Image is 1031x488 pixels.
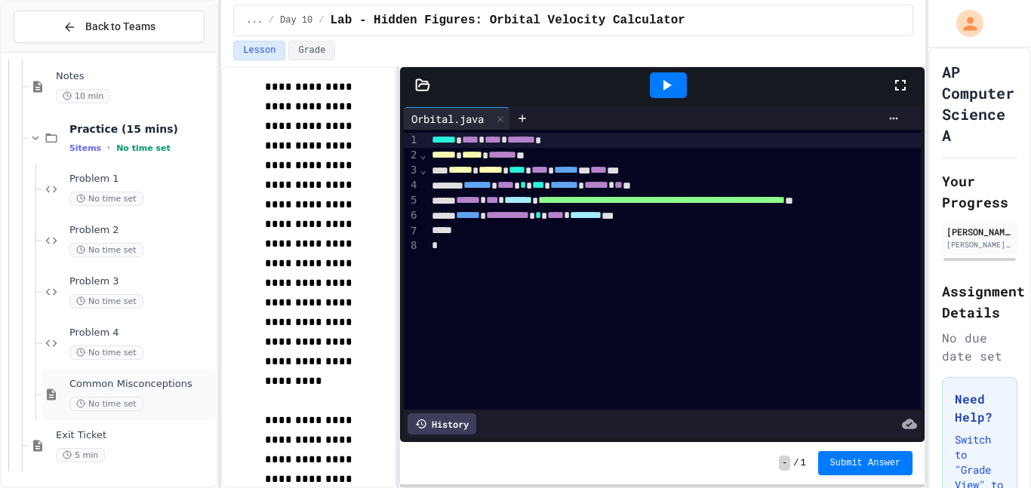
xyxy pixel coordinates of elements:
[404,224,419,239] div: 7
[69,143,101,153] span: 5 items
[288,41,335,60] button: Grade
[818,451,913,475] button: Submit Answer
[404,107,510,130] div: Orbital.java
[14,11,205,43] button: Back to Teams
[779,456,790,471] span: -
[404,163,419,178] div: 3
[404,111,491,127] div: Orbital.java
[69,192,143,206] span: No time set
[56,429,214,442] span: Exit Ticket
[69,294,143,308] span: No time set
[404,133,419,148] div: 1
[404,238,419,253] div: 8
[946,239,1013,250] div: [PERSON_NAME][EMAIL_ADDRESS][PERSON_NAME][DOMAIN_NAME]
[85,19,155,35] span: Back to Teams
[69,224,214,237] span: Problem 2
[280,14,312,26] span: Day 10
[56,70,214,83] span: Notes
[419,149,426,161] span: Fold line
[233,41,285,60] button: Lesson
[107,142,110,154] span: •
[942,329,1017,365] div: No due date set
[955,390,1005,426] h3: Need Help?
[319,14,324,26] span: /
[69,243,143,257] span: No time set
[269,14,274,26] span: /
[69,275,214,288] span: Problem 3
[404,148,419,163] div: 2
[942,170,1017,213] h2: Your Progress
[56,448,105,462] span: 5 min
[69,397,143,411] span: No time set
[330,11,685,29] span: Lab - Hidden Figures: Orbital Velocity Calculator
[69,173,214,186] span: Problem 1
[404,178,419,193] div: 4
[940,6,987,41] div: My Account
[419,164,426,176] span: Fold line
[404,193,419,208] div: 5
[69,327,214,339] span: Problem 4
[800,457,805,469] span: 1
[246,14,263,26] span: ...
[408,413,476,434] div: History
[116,143,171,153] span: No time set
[69,345,143,360] span: No time set
[793,457,799,469] span: /
[942,61,1017,146] h1: AP Computer Science A
[56,89,110,103] span: 10 min
[942,281,1017,323] h2: Assignment Details
[69,122,214,136] span: Practice (15 mins)
[404,208,419,223] div: 6
[830,457,901,469] span: Submit Answer
[69,378,214,391] span: Common Misconceptions
[946,225,1013,238] div: [PERSON_NAME]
